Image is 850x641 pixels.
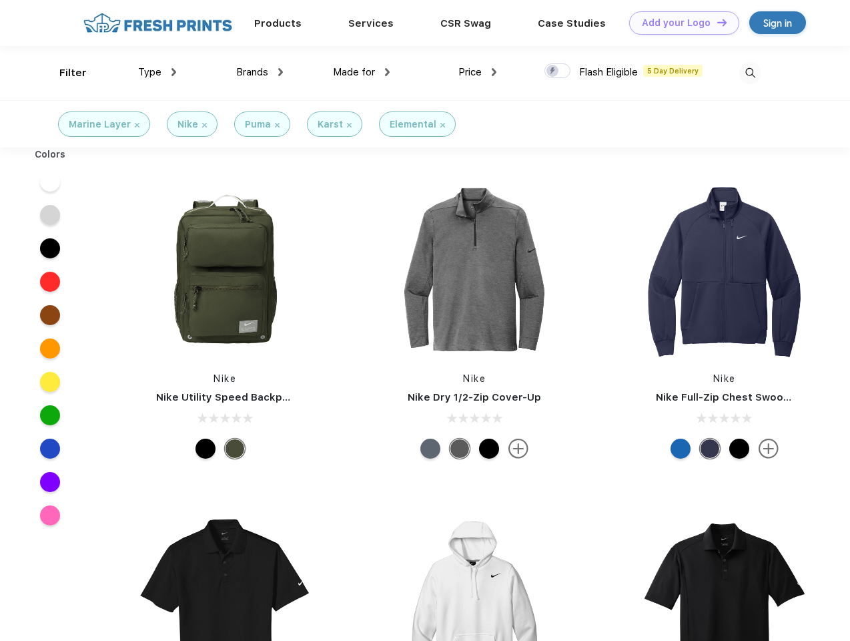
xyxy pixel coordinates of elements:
span: 5 Day Delivery [643,65,703,77]
img: fo%20logo%202.webp [79,11,236,35]
a: Services [348,17,394,29]
div: Sign in [763,15,792,31]
div: Nike [177,118,198,132]
a: Nike [463,373,486,384]
img: dropdown.png [278,68,283,76]
a: Sign in [749,11,806,34]
div: Karst [318,118,343,132]
img: func=resize&h=266 [136,181,314,359]
a: Nike Utility Speed Backpack [156,391,300,403]
span: Made for [333,66,375,78]
img: desktop_search.svg [739,62,761,84]
img: filter_cancel.svg [135,123,139,128]
div: Cargo Khaki [225,439,245,459]
div: Puma [245,118,271,132]
img: more.svg [508,439,528,459]
a: Nike [713,373,736,384]
span: Price [458,66,482,78]
div: Marine Layer [69,118,131,132]
img: filter_cancel.svg [275,123,280,128]
span: Flash Eligible [579,66,638,78]
img: func=resize&h=266 [386,181,563,359]
img: filter_cancel.svg [202,123,207,128]
div: Filter [59,65,87,81]
a: Nike Dry 1/2-Zip Cover-Up [408,391,541,403]
a: Nike [214,373,236,384]
div: Add your Logo [642,17,711,29]
div: Navy Heather [420,439,440,459]
span: Type [138,66,161,78]
a: Products [254,17,302,29]
div: Black [479,439,499,459]
img: more.svg [759,439,779,459]
div: Colors [25,148,76,162]
div: Royal [671,439,691,459]
img: filter_cancel.svg [347,123,352,128]
img: dropdown.png [171,68,176,76]
a: CSR Swag [440,17,491,29]
span: Brands [236,66,268,78]
a: Nike Full-Zip Chest Swoosh Jacket [656,391,833,403]
div: Elemental [390,118,436,132]
img: DT [717,19,727,26]
img: dropdown.png [492,68,496,76]
div: Black Heather [450,439,470,459]
div: Black [729,439,749,459]
img: dropdown.png [385,68,390,76]
div: Black [195,439,216,459]
img: func=resize&h=266 [636,181,813,359]
img: filter_cancel.svg [440,123,445,128]
div: Midnight Navy [700,439,720,459]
